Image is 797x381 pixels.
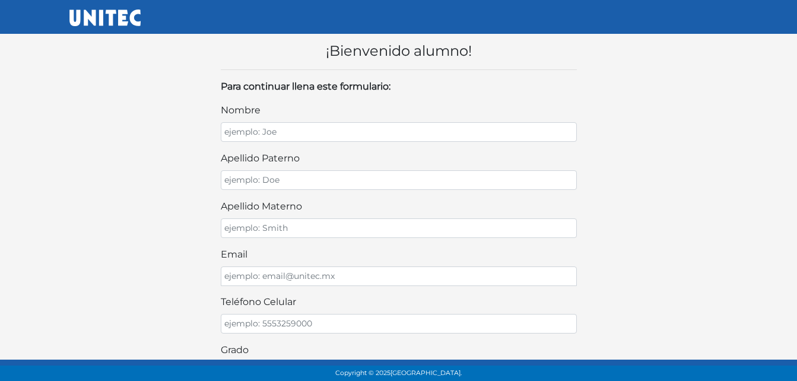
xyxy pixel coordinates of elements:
img: UNITEC [69,9,141,26]
input: ejemplo: Joe [221,122,577,142]
input: ejemplo: email@unitec.mx [221,266,577,286]
label: nombre [221,103,261,118]
label: Grado [221,343,249,357]
label: apellido paterno [221,151,300,166]
label: teléfono celular [221,295,296,309]
span: [GEOGRAPHIC_DATA]. [390,369,462,377]
h4: ¡Bienvenido alumno! [221,43,577,60]
label: email [221,247,247,262]
input: ejemplo: Doe [221,170,577,190]
input: ejemplo: Smith [221,218,577,238]
input: ejemplo: 5553259000 [221,314,577,334]
label: apellido materno [221,199,302,214]
p: Para continuar llena este formulario: [221,80,577,94]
